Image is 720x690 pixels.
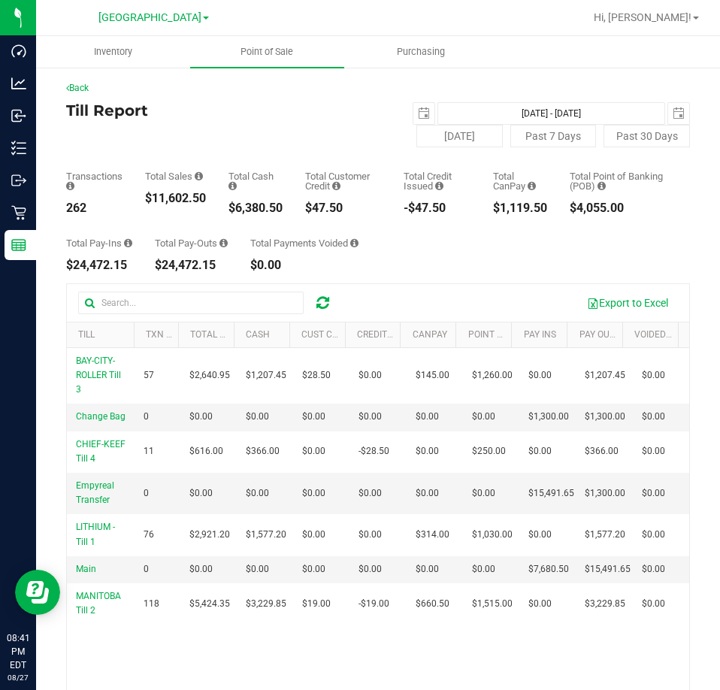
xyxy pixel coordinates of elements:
span: 118 [144,597,159,611]
inline-svg: Analytics [11,76,26,91]
span: [GEOGRAPHIC_DATA] [98,11,201,24]
a: Point of Banking (POB) [468,329,575,340]
span: $0.00 [189,410,213,424]
span: $0.00 [528,368,552,383]
span: $0.00 [358,528,382,542]
inline-svg: Inventory [11,141,26,156]
span: select [668,103,689,124]
a: Pay Outs [579,329,620,340]
a: Cash [246,329,270,340]
div: Total Pay-Outs [155,238,228,248]
span: 57 [144,368,154,383]
span: Change Bag [76,411,126,422]
button: Export to Excel [577,290,678,316]
span: -$19.00 [358,597,389,611]
span: $1,577.20 [585,528,625,542]
span: Inventory [74,45,153,59]
a: Point of Sale [190,36,344,68]
i: Sum of all voided payment transaction amounts (excluding tips and transaction fees) within the da... [350,238,358,248]
inline-svg: Reports [11,238,26,253]
span: $2,640.95 [189,368,230,383]
span: $0.00 [358,562,382,577]
div: Total Pay-Ins [66,238,132,248]
span: Main [76,564,96,574]
span: $0.00 [358,410,382,424]
span: $0.00 [642,597,665,611]
span: $0.00 [302,562,325,577]
span: $0.00 [472,486,495,501]
a: CanPay [413,329,447,340]
i: Sum of all successful, non-voided payment transaction amounts using CanPay (as well as manual Can... [528,181,536,191]
div: $24,472.15 [66,259,132,271]
span: $0.00 [528,444,552,458]
div: Total Sales [145,171,206,181]
iframe: Resource center [15,570,60,615]
inline-svg: Inbound [11,108,26,123]
span: $1,515.00 [472,597,513,611]
span: $0.00 [358,486,382,501]
i: Sum of all successful refund transaction amounts from purchase returns resulting in account credi... [435,181,443,191]
span: $0.00 [302,410,325,424]
span: Purchasing [377,45,465,59]
span: $616.00 [189,444,223,458]
span: $0.00 [642,444,665,458]
span: $0.00 [642,486,665,501]
h4: Till Report [66,102,378,119]
span: $28.50 [302,368,331,383]
span: $2,921.20 [189,528,230,542]
div: $0.00 [250,259,358,271]
a: Total Sales [190,329,246,340]
span: 0 [144,562,149,577]
span: $15,491.65 [585,562,631,577]
div: $6,380.50 [228,202,283,214]
a: Credit Issued [357,329,419,340]
span: $15,491.65 [528,486,574,501]
a: Voided Payments [634,329,714,340]
span: Point of Sale [220,45,313,59]
span: $0.00 [472,562,495,577]
a: Cust Credit [301,329,356,340]
div: Total Customer Credit [305,171,381,191]
div: Total Credit Issued [404,171,470,191]
span: $1,577.20 [246,528,286,542]
span: $0.00 [302,486,325,501]
i: Sum of the successful, non-voided point-of-banking payment transaction amounts, both via payment ... [597,181,606,191]
span: $0.00 [642,562,665,577]
span: $145.00 [416,368,449,383]
span: $0.00 [642,528,665,542]
span: $7,680.50 [528,562,569,577]
div: $1,119.50 [493,202,547,214]
span: $250.00 [472,444,506,458]
a: Back [66,83,89,93]
span: $1,207.45 [585,368,625,383]
inline-svg: Outbound [11,173,26,188]
div: $4,055.00 [570,202,667,214]
a: TXN Count [146,329,196,340]
span: $0.00 [642,368,665,383]
a: Inventory [36,36,190,68]
span: CHIEF-KEEF Till 4 [76,439,126,464]
span: $0.00 [472,410,495,424]
i: Count of all successful payment transactions, possibly including voids, refunds, and cash-back fr... [66,181,74,191]
span: $0.00 [528,528,552,542]
a: Pay Ins [524,329,556,340]
span: $0.00 [302,444,325,458]
span: $1,260.00 [472,368,513,383]
span: 0 [144,410,149,424]
span: 11 [144,444,154,458]
span: $0.00 [642,410,665,424]
span: $0.00 [416,410,439,424]
span: $1,300.00 [585,486,625,501]
span: $19.00 [302,597,331,611]
span: $1,300.00 [528,410,569,424]
span: $0.00 [246,562,269,577]
i: Sum of all cash pay-outs removed from tills within the date range. [219,238,228,248]
span: $3,229.85 [246,597,286,611]
span: $366.00 [246,444,280,458]
button: Past 7 Days [510,125,597,147]
span: $0.00 [302,528,325,542]
span: $5,424.35 [189,597,230,611]
button: Past 30 Days [604,125,690,147]
span: 0 [144,486,149,501]
span: $0.00 [189,486,213,501]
